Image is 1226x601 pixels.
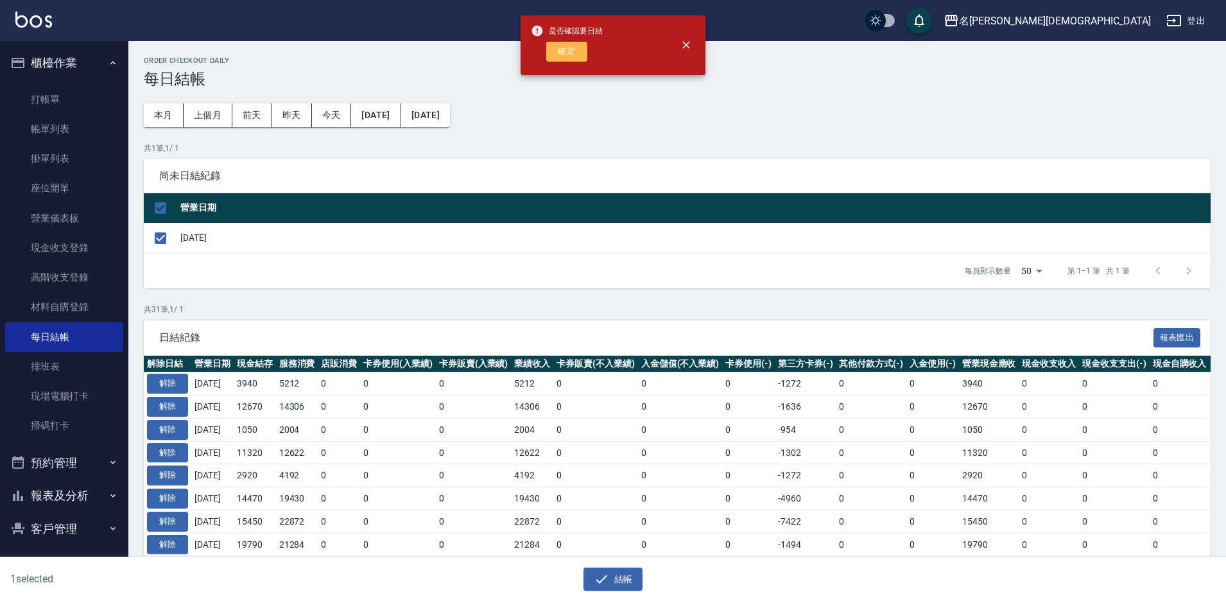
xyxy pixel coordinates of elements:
td: 0 [318,510,360,533]
h2: Order checkout daily [144,57,1211,65]
td: 21284 [276,533,318,556]
a: 報表匯出 [1153,331,1201,343]
td: [DATE] [191,441,234,464]
th: 第三方卡券(-) [775,356,836,372]
button: 員工及薪資 [5,545,123,579]
td: 12622 [276,441,318,464]
td: 15450 [959,510,1019,533]
a: 材料自購登錄 [5,292,123,322]
td: 0 [318,396,360,419]
td: 0 [1019,510,1079,533]
td: 0 [722,464,775,487]
td: 19430 [276,487,318,510]
th: 解除日結 [144,356,191,372]
button: 昨天 [272,103,312,127]
td: 0 [722,441,775,464]
td: 0 [638,396,723,419]
th: 現金收支收入 [1019,356,1079,372]
td: -4960 [775,487,836,510]
td: 0 [906,396,959,419]
button: [DATE] [401,103,450,127]
td: 0 [836,418,906,441]
td: 0 [553,372,638,396]
td: 0 [906,464,959,487]
td: 0 [1079,533,1150,556]
button: 客戶管理 [5,512,123,546]
div: 50 [1016,254,1047,288]
button: 名[PERSON_NAME][DEMOGRAPHIC_DATA] [938,8,1156,34]
a: 帳單列表 [5,114,123,144]
button: 確定 [546,42,587,62]
td: 21284 [511,533,553,556]
td: 0 [318,464,360,487]
button: 解除 [147,443,188,463]
button: close [672,31,700,59]
td: 0 [638,372,723,396]
td: 0 [318,441,360,464]
td: -1272 [775,372,836,396]
td: 0 [1019,533,1079,556]
button: 預約管理 [5,446,123,480]
td: 0 [836,396,906,419]
td: 3940 [959,372,1019,396]
td: [DATE] [191,464,234,487]
img: Logo [15,12,52,28]
button: 前天 [232,103,272,127]
td: 0 [1079,396,1150,419]
span: 是否確認要日結 [531,24,603,37]
td: 0 [836,533,906,556]
td: 0 [638,533,723,556]
p: 每頁顯示數量 [965,265,1011,277]
td: 0 [906,372,959,396]
td: 0 [1079,510,1150,533]
td: 0 [360,510,436,533]
td: 12622 [511,441,553,464]
th: 營業現金應收 [959,356,1019,372]
td: 0 [436,372,512,396]
td: [DATE] [191,487,234,510]
td: 0 [722,396,775,419]
td: 0 [1150,418,1210,441]
a: 排班表 [5,352,123,381]
th: 入金使用(-) [906,356,959,372]
td: 22872 [276,510,318,533]
div: 名[PERSON_NAME][DEMOGRAPHIC_DATA] [959,13,1151,29]
button: 櫃檯作業 [5,46,123,80]
td: 0 [553,418,638,441]
td: [DATE] [191,510,234,533]
td: [DATE] [191,533,234,556]
h6: 1 selected [10,571,304,587]
td: -954 [775,418,836,441]
td: 14470 [959,487,1019,510]
td: 2004 [276,418,318,441]
td: 14306 [276,396,318,419]
button: [DATE] [351,103,401,127]
td: 0 [722,372,775,396]
td: 1050 [234,418,276,441]
button: 結帳 [583,568,643,591]
th: 營業日期 [177,193,1211,223]
p: 第 1–1 筆 共 1 筆 [1067,265,1130,277]
td: 0 [906,533,959,556]
td: 0 [1079,418,1150,441]
td: 19790 [959,533,1019,556]
td: [DATE] [191,372,234,396]
td: -1494 [775,533,836,556]
td: [DATE] [191,418,234,441]
td: 0 [553,396,638,419]
p: 共 31 筆, 1 / 1 [144,304,1211,315]
th: 服務消費 [276,356,318,372]
p: 共 1 筆, 1 / 1 [144,143,1211,154]
a: 現金收支登錄 [5,233,123,263]
td: -1636 [775,396,836,419]
button: 解除 [147,512,188,532]
button: 解除 [147,420,188,440]
td: 0 [436,396,512,419]
td: 14306 [511,396,553,419]
td: 3940 [234,372,276,396]
a: 每日結帳 [5,322,123,352]
a: 座位開單 [5,173,123,203]
button: 解除 [147,374,188,394]
td: 0 [638,510,723,533]
td: [DATE] [177,223,1211,253]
